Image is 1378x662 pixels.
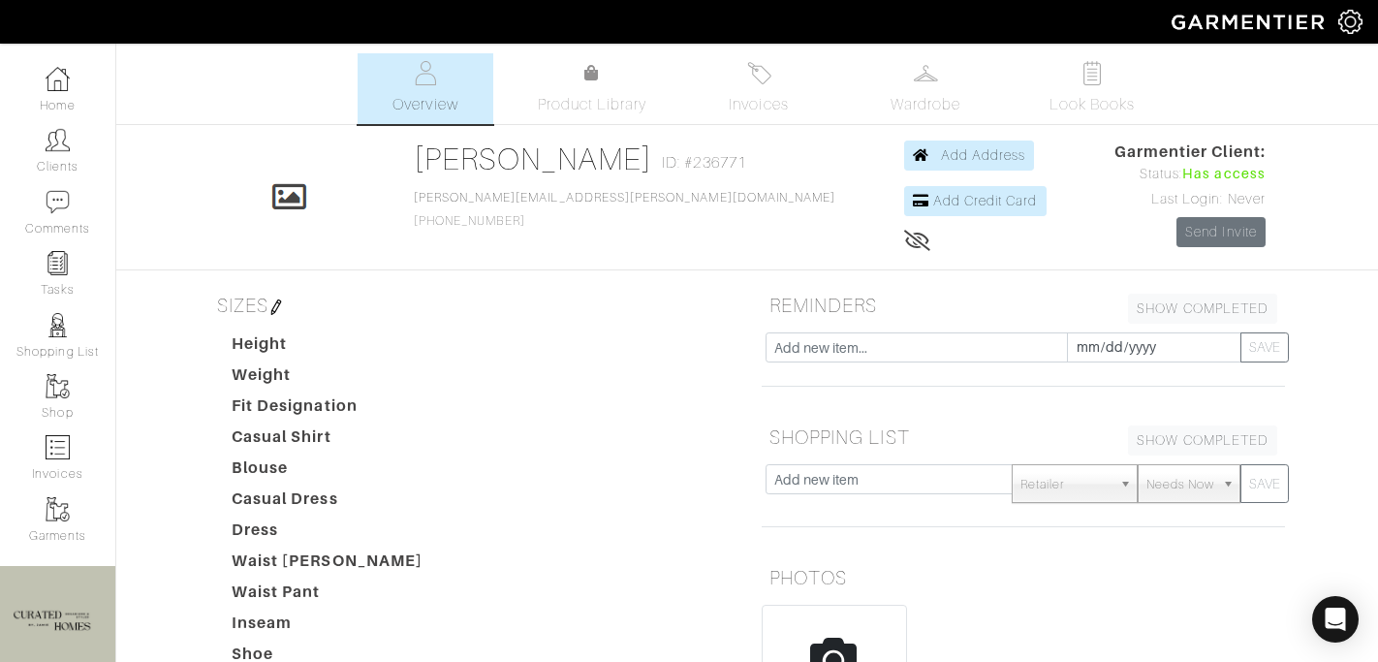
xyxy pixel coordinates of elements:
dt: Casual Shirt [217,426,438,457]
dt: Casual Dress [217,488,438,519]
img: dashboard-icon-dbcd8f5a0b271acd01030246c82b418ddd0df26cd7fceb0bd07c9910d44c42f6.png [46,67,70,91]
h5: SIZES [209,286,733,325]
span: Add Credit Card [933,193,1038,208]
a: Add Credit Card [904,186,1047,216]
img: reminder-icon-8004d30b9f0a5d33ae49ab947aed9ed385cf756f9e5892f1edd6e32f2345188e.png [46,251,70,275]
input: Add new item... [766,332,1068,363]
dt: Dress [217,519,438,550]
img: basicinfo-40fd8af6dae0f16599ec9e87c0ef1c0a1fdea2edbe929e3d69a839185d80c458.svg [414,61,438,85]
div: Open Intercom Messenger [1312,596,1359,643]
h5: PHOTOS [762,558,1285,597]
a: Invoices [691,53,827,124]
img: wardrobe-487a4870c1b7c33e795ec22d11cfc2ed9d08956e64fb3008fe2437562e282088.svg [914,61,938,85]
span: Invoices [729,93,788,116]
h5: REMINDERS [762,286,1285,325]
h5: SHOPPING LIST [762,418,1285,457]
img: clients-icon-6bae9207a08558b7cb47a8932f037763ab4055f8c8b6bfacd5dc20c3e0201464.png [46,128,70,152]
span: [PHONE_NUMBER] [414,191,836,228]
a: [PERSON_NAME][EMAIL_ADDRESS][PERSON_NAME][DOMAIN_NAME] [414,191,836,205]
a: SHOW COMPLETED [1128,294,1277,324]
a: SHOW COMPLETED [1128,426,1277,456]
dt: Height [217,332,438,363]
img: stylists-icon-eb353228a002819b7ec25b43dbf5f0378dd9e0616d9560372ff212230b889e62.png [46,313,70,337]
a: Send Invite [1176,217,1266,247]
a: Add Address [904,141,1035,171]
img: pen-cf24a1663064a2ec1b9c1bd2387e9de7a2fa800b781884d57f21acf72779bad2.png [268,299,284,315]
img: garments-icon-b7da505a4dc4fd61783c78ac3ca0ef83fa9d6f193b1c9dc38574b1d14d53ca28.png [46,374,70,398]
dt: Inseam [217,612,438,643]
button: SAVE [1240,464,1289,503]
img: comment-icon-a0a6a9ef722e966f86d9cbdc48e553b5cf19dbc54f86b18d962a5391bc8f6eb6.png [46,190,70,214]
dt: Weight [217,363,438,394]
span: Garmentier Client: [1114,141,1266,164]
img: orders-icon-0abe47150d42831381b5fb84f609e132dff9fe21cb692f30cb5eec754e2cba89.png [46,435,70,459]
a: Look Books [1024,53,1160,124]
div: Status: [1114,164,1266,185]
span: Overview [392,93,457,116]
span: Needs Now [1146,465,1214,504]
img: garments-icon-b7da505a4dc4fd61783c78ac3ca0ef83fa9d6f193b1c9dc38574b1d14d53ca28.png [46,497,70,521]
div: Last Login: Never [1114,189,1266,210]
span: Product Library [538,93,647,116]
a: Product Library [524,62,660,116]
span: Wardrobe [891,93,960,116]
img: garmentier-logo-header-white-b43fb05a5012e4ada735d5af1a66efaba907eab6374d6393d1fbf88cb4ef424d.png [1162,5,1338,39]
button: SAVE [1240,332,1289,363]
span: Retailer [1020,465,1112,504]
img: todo-9ac3debb85659649dc8f770b8b6100bb5dab4b48dedcbae339e5042a72dfd3cc.svg [1080,61,1105,85]
dt: Waist [PERSON_NAME] [217,550,438,581]
dt: Fit Designation [217,394,438,426]
span: Add Address [941,147,1026,163]
img: orders-27d20c2124de7fd6de4e0e44c1d41de31381a507db9b33961299e4e07d508b8c.svg [747,61,771,85]
img: gear-icon-white-bd11855cb880d31180b6d7d6211b90ccbf57a29d726f0c71d8c61bd08dd39cc2.png [1338,10,1362,34]
span: ID: #236771 [662,151,746,174]
a: Wardrobe [858,53,993,124]
span: Look Books [1049,93,1136,116]
a: [PERSON_NAME] [414,142,653,176]
input: Add new item [766,464,1013,494]
dt: Blouse [217,457,438,488]
dt: Waist Pant [217,581,438,612]
a: Overview [358,53,493,124]
span: Has access [1182,164,1266,185]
